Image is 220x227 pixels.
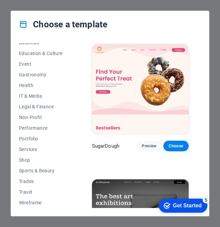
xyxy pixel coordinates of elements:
[19,80,63,91] button: Health
[19,101,63,112] button: Legal & Finance
[19,157,63,163] span: Shop
[19,197,63,208] button: Wireframe
[163,141,189,151] button: Choose
[19,48,63,59] button: Education & Culture
[19,59,63,69] button: Event
[19,83,63,88] span: Health
[19,165,63,176] button: Sports & Beauty
[19,123,63,133] button: Performance
[19,176,63,187] button: Trades
[19,200,63,205] span: Wireframe
[20,7,48,13] div: Get Started
[19,93,63,99] span: IT & Media
[19,187,63,197] button: Travel
[19,136,63,141] span: Portfolio
[19,155,63,165] button: Shop
[19,72,63,77] span: Gastronomy
[92,44,189,134] img: SugarDough
[19,51,63,56] span: Education & Culture
[136,141,162,151] button: Preview
[169,143,183,149] span: Choose
[19,179,63,184] span: Trades
[19,112,63,123] button: Non-Profit
[19,189,63,195] span: Travel
[5,3,54,17] div: Get Started 5 items remaining, 0% complete
[19,104,63,109] span: Legal & Finance
[19,91,63,101] button: IT & Media
[49,1,56,8] div: 5
[142,143,156,149] span: Preview
[19,125,63,131] span: Performance
[19,144,63,155] button: Services
[19,147,63,152] span: Services
[19,168,63,173] span: Sports & Beauty
[19,19,107,30] h4: Choose a template
[19,133,63,144] button: Portfolio
[19,69,63,80] button: Gastronomy
[19,61,63,67] span: Event
[92,143,119,149] p: SugarDough
[19,115,63,120] span: Non-Profit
